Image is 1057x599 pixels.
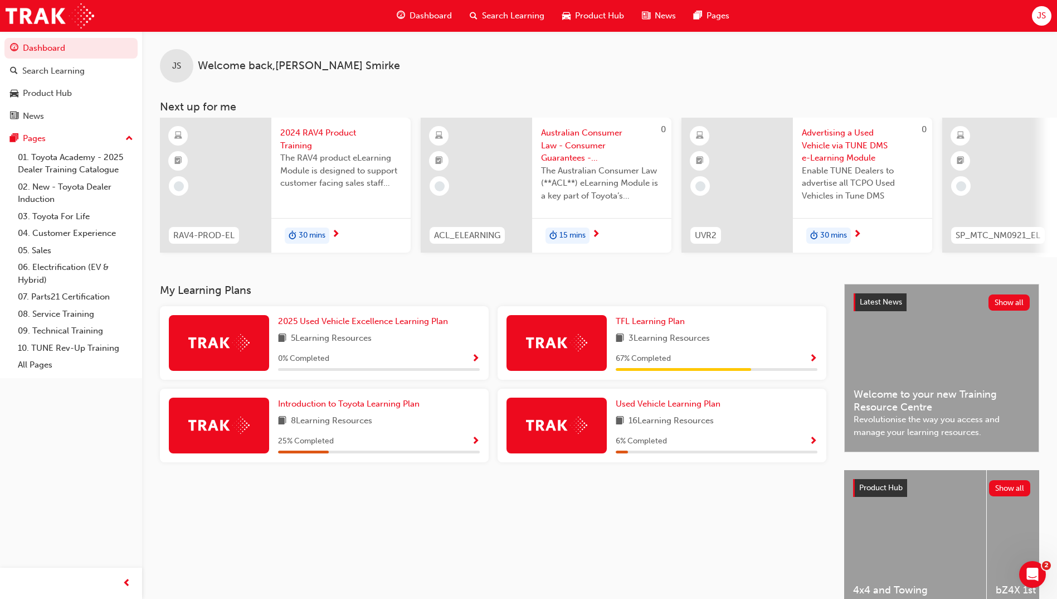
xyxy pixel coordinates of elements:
a: 06. Electrification (EV & Hybrid) [13,259,138,288]
a: Latest NewsShow all [854,293,1030,311]
span: Revolutionise the way you access and manage your learning resources. [854,413,1030,438]
span: learningResourceType_ELEARNING-icon [957,129,965,143]
span: Welcome to your new Training Resource Centre [854,388,1030,413]
span: Show Progress [471,437,480,447]
button: JS [1032,6,1051,26]
div: Search Learning [22,65,85,78]
button: Show Progress [809,434,817,448]
span: guage-icon [397,9,405,23]
span: 2024 RAV4 Product Training [280,127,402,152]
a: 02. New - Toyota Dealer Induction [13,178,138,208]
a: News [4,106,138,127]
span: news-icon [642,9,650,23]
span: Latest News [860,297,902,307]
button: DashboardSearch LearningProduct HubNews [4,36,138,128]
span: booktick-icon [435,154,443,168]
a: 08. Service Training [13,306,138,323]
span: news-icon [10,112,18,122]
span: Show Progress [471,354,480,364]
span: up-icon [125,132,133,146]
span: 5 Learning Resources [291,332,372,346]
span: book-icon [616,414,624,428]
span: Dashboard [410,9,452,22]
img: Trak [526,334,587,351]
span: Product Hub [859,483,903,492]
span: The Australian Consumer Law (**ACL**) eLearning Module is a key part of Toyota’s compliance progr... [541,165,663,202]
a: All Pages [13,356,138,374]
span: booktick-icon [957,154,965,168]
div: Product Hub [23,87,72,100]
a: Product Hub [4,83,138,104]
a: 0ACL_ELEARNINGAustralian Consumer Law - Consumer Guarantees - eLearning moduleThe Australian Cons... [421,118,671,253]
span: 30 mins [299,229,325,242]
span: booktick-icon [174,154,182,168]
span: Pages [707,9,729,22]
span: 15 mins [559,229,586,242]
span: UVR2 [695,229,717,242]
span: Enable TUNE Dealers to advertise all TCPO Used Vehicles in Tune DMS [802,165,923,202]
a: guage-iconDashboard [388,4,461,27]
a: Dashboard [4,38,138,59]
span: 0 [661,124,666,134]
a: 2025 Used Vehicle Excellence Learning Plan [278,315,452,328]
span: book-icon [278,414,286,428]
iframe: Intercom live chat [1019,561,1046,588]
span: guage-icon [10,44,18,54]
a: Used Vehicle Learning Plan [616,398,725,410]
span: News [655,9,676,22]
span: learningResourceType_ELEARNING-icon [696,129,704,143]
span: RAV4-PROD-EL [173,229,235,242]
a: 01. Toyota Academy - 2025 Dealer Training Catalogue [13,149,138,178]
a: news-iconNews [633,4,685,27]
span: learningRecordVerb_NONE-icon [956,181,966,191]
a: 0UVR2Advertising a Used Vehicle via TUNE DMS e-Learning ModuleEnable TUNE Dealers to advertise al... [681,118,932,253]
span: 8 Learning Resources [291,414,372,428]
button: Show all [988,294,1030,311]
a: Product HubShow all [853,479,1030,497]
span: prev-icon [123,577,131,591]
a: search-iconSearch Learning [461,4,553,27]
button: Show all [989,480,1031,496]
span: 0 % Completed [278,352,329,365]
span: Show Progress [809,437,817,447]
span: TFL Learning Plan [616,316,685,326]
span: 2025 Used Vehicle Excellence Learning Plan [278,316,448,326]
span: search-icon [470,9,478,23]
a: Introduction to Toyota Learning Plan [278,398,424,410]
span: Used Vehicle Learning Plan [616,399,720,409]
a: 10. TUNE Rev-Up Training [13,340,138,357]
span: booktick-icon [696,154,704,168]
div: Pages [23,132,46,145]
span: book-icon [616,332,624,346]
span: duration-icon [810,229,818,243]
img: Trak [526,417,587,434]
a: 03. Toyota For Life [13,208,138,225]
span: learningRecordVerb_NONE-icon [695,181,705,191]
a: TFL Learning Plan [616,315,689,328]
span: Australian Consumer Law - Consumer Guarantees - eLearning module [541,127,663,165]
img: Trak [6,3,94,28]
a: RAV4-PROD-EL2024 RAV4 Product TrainingThe RAV4 product eLearning Module is designed to support cu... [160,118,411,253]
span: 2 [1042,561,1051,570]
span: car-icon [10,89,18,99]
span: pages-icon [694,9,702,23]
span: 6 % Completed [616,435,667,448]
span: search-icon [10,66,18,76]
img: Trak [188,417,250,434]
span: duration-icon [549,229,557,243]
a: pages-iconPages [685,4,738,27]
button: Show Progress [471,434,480,448]
h3: My Learning Plans [160,284,826,297]
span: learningResourceType_ELEARNING-icon [174,129,182,143]
span: learningRecordVerb_NONE-icon [435,181,445,191]
h3: Next up for me [142,100,1057,113]
img: Trak [188,334,250,351]
span: Show Progress [809,354,817,364]
span: JS [1037,9,1046,22]
span: Welcome back , [PERSON_NAME] Smirke [198,60,400,73]
span: car-icon [562,9,571,23]
button: Show Progress [471,352,480,366]
span: book-icon [278,332,286,346]
a: car-iconProduct Hub [553,4,633,27]
span: Search Learning [482,9,544,22]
